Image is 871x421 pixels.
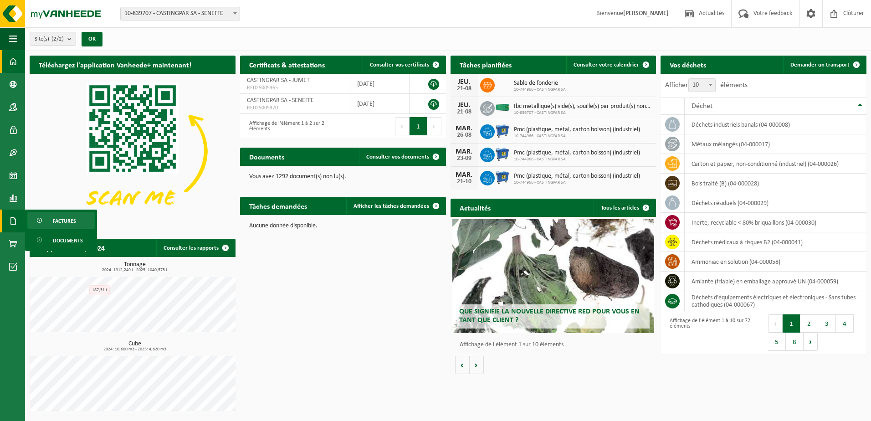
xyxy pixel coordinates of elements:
span: Consulter vos documents [366,154,429,160]
span: Documents [53,232,83,249]
button: Volgende [470,356,484,374]
td: déchets médicaux à risques B2 (04-000041) [685,232,866,252]
span: 10-744966 - CASTINGPAR SA [514,87,566,92]
span: Ibc métallique(s) vide(s), souillé(s) par produit(s) non dangereux [514,103,652,110]
td: [DATE] [350,74,410,94]
img: WB-0660-HPE-BE-01 [495,169,510,185]
a: Consulter les rapports [156,239,235,257]
h2: Documents [240,148,293,165]
button: 2 [800,314,818,333]
button: 5 [768,333,786,351]
h3: Tonnage [34,262,236,272]
span: 10 [689,79,715,92]
a: Afficher les tâches demandées [346,197,445,215]
span: 2024: 10,600 m3 - 2025: 4,620 m3 [34,347,236,352]
td: [DATE] [350,94,410,114]
td: bois traité (B) (04-000028) [685,174,866,193]
button: Next [804,333,818,351]
span: CASTINGPAR SA - JUMET [247,77,310,84]
img: WB-0660-HPE-BE-01 [495,146,510,162]
div: 23-09 [455,155,473,162]
a: Consulter vos documents [359,148,445,166]
span: Que signifie la nouvelle directive RED pour vous en tant que client ? [459,308,640,324]
span: 10-744966 - CASTINGPAR SA [514,157,640,162]
a: Tous les articles [594,199,655,217]
span: 10-839707 - CASTINGPAR SA - SENEFFE [120,7,240,21]
a: Documents [27,231,95,249]
td: amiante (friable) en emballage approuvé UN (04-000059) [685,272,866,291]
div: MAR. [455,148,473,155]
td: inerte, recyclable < 80% briquaillons (04-000030) [685,213,866,232]
span: Pmc (plastique, métal, carton boisson) (industriel) [514,126,640,133]
td: Ammoniac en solution (04-000058) [685,252,866,272]
button: 3 [818,314,836,333]
button: OK [82,32,102,46]
p: Affichage de l'élément 1 sur 10 éléments [460,342,652,348]
img: Download de VHEPlus App [30,74,236,228]
span: 2024: 1912,249 t - 2025: 1040,573 t [34,268,236,272]
button: 1 [783,314,800,333]
div: JEU. [455,102,473,109]
td: déchets résiduels (04-000029) [685,193,866,213]
button: Previous [768,314,783,333]
span: Pmc (plastique, métal, carton boisson) (industriel) [514,173,640,180]
span: 10-744966 - CASTINGPAR SA [514,133,640,139]
div: Affichage de l'élément 1 à 10 sur 72 éléments [665,313,759,352]
span: Pmc (plastique, métal, carton boisson) (industriel) [514,149,640,157]
label: Afficher éléments [665,82,748,89]
span: Sable de fonderie [514,80,566,87]
span: CASTINGPAR SA - SENEFFE [247,97,314,104]
h2: Vos déchets [661,56,715,73]
div: 21-08 [455,86,473,92]
h2: Téléchargez l'application Vanheede+ maintenant! [30,56,200,73]
a: Que signifie la nouvelle directive RED pour vous en tant que client ? [452,219,654,333]
h2: Certificats & attestations [240,56,334,73]
div: Affichage de l'élément 1 à 2 sur 2 éléments [245,116,338,136]
count: (2/2) [51,36,64,42]
td: déchets d'équipements électriques et électroniques - Sans tubes cathodiques (04-000067) [685,291,866,311]
img: HK-XC-40-GN-00 [495,103,510,112]
div: 187,51 t [89,285,110,295]
h2: Tâches planifiées [451,56,521,73]
p: Vous avez 1292 document(s) non lu(s). [249,174,437,180]
a: Consulter votre calendrier [566,56,655,74]
span: RED25005365 [247,84,343,92]
td: carton et papier, non-conditionné (industriel) (04-000026) [685,154,866,174]
strong: [PERSON_NAME] [623,10,669,17]
span: Déchet [692,103,712,110]
a: Consulter vos certificats [363,56,445,74]
button: Previous [395,117,410,135]
button: Next [427,117,441,135]
button: 4 [836,314,854,333]
h2: Actualités [451,199,500,216]
div: JEU. [455,78,473,86]
span: Afficher les tâches demandées [354,203,429,209]
span: 10 [688,78,716,92]
span: Factures [53,212,76,230]
div: 21-08 [455,109,473,115]
span: 10-839707 - CASTINGPAR SA [514,110,652,116]
span: Consulter votre calendrier [574,62,639,68]
div: MAR. [455,171,473,179]
button: Site(s)(2/2) [30,32,76,46]
span: 10-839707 - CASTINGPAR SA - SENEFFE [121,7,240,20]
a: Factures [27,212,95,229]
div: 21-10 [455,179,473,185]
td: déchets industriels banals (04-000008) [685,115,866,134]
button: 8 [786,333,804,351]
h3: Cube [34,341,236,352]
span: 10-744966 - CASTINGPAR SA [514,180,640,185]
img: WB-0660-HPE-BE-01 [495,123,510,139]
span: Site(s) [35,32,64,46]
td: métaux mélangés (04-000017) [685,134,866,154]
h2: Tâches demandées [240,197,316,215]
p: Aucune donnée disponible. [249,223,437,229]
span: Demander un transport [790,62,850,68]
span: RED25005370 [247,104,343,112]
span: Consulter vos certificats [370,62,429,68]
div: 26-08 [455,132,473,139]
div: MAR. [455,125,473,132]
button: 1 [410,117,427,135]
button: Vorige [455,356,470,374]
a: Demander un transport [783,56,866,74]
